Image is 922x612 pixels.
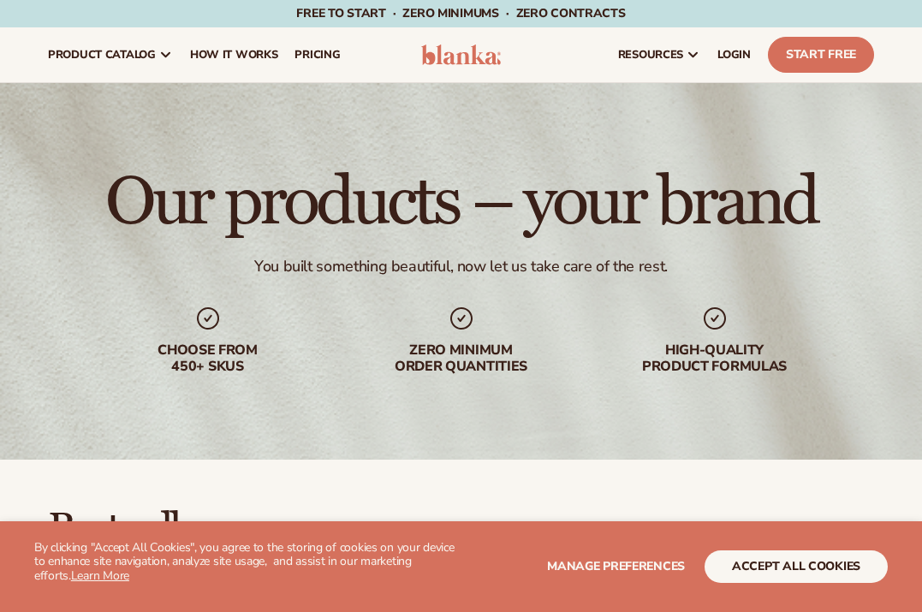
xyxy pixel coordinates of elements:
img: logo [421,45,501,65]
div: Choose from 450+ Skus [98,342,318,375]
a: Learn More [71,567,129,584]
span: How It Works [190,48,278,62]
span: pricing [294,48,340,62]
a: resources [610,27,709,82]
a: Start Free [768,37,874,73]
h1: Our products – your brand [105,168,817,236]
span: LOGIN [717,48,751,62]
button: Manage preferences [547,550,685,583]
a: pricing [286,27,348,82]
div: High-quality product formulas [605,342,824,375]
button: accept all cookies [705,550,888,583]
span: Manage preferences [547,558,685,574]
a: How It Works [181,27,287,82]
a: LOGIN [709,27,759,82]
div: Zero minimum order quantities [352,342,571,375]
div: You built something beautiful, now let us take care of the rest. [254,257,668,276]
a: product catalog [39,27,181,82]
span: product catalog [48,48,156,62]
span: Free to start · ZERO minimums · ZERO contracts [296,5,625,21]
h2: Best sellers [48,508,505,553]
span: resources [618,48,683,62]
p: By clicking "Accept All Cookies", you agree to the storing of cookies on your device to enhance s... [34,541,461,584]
